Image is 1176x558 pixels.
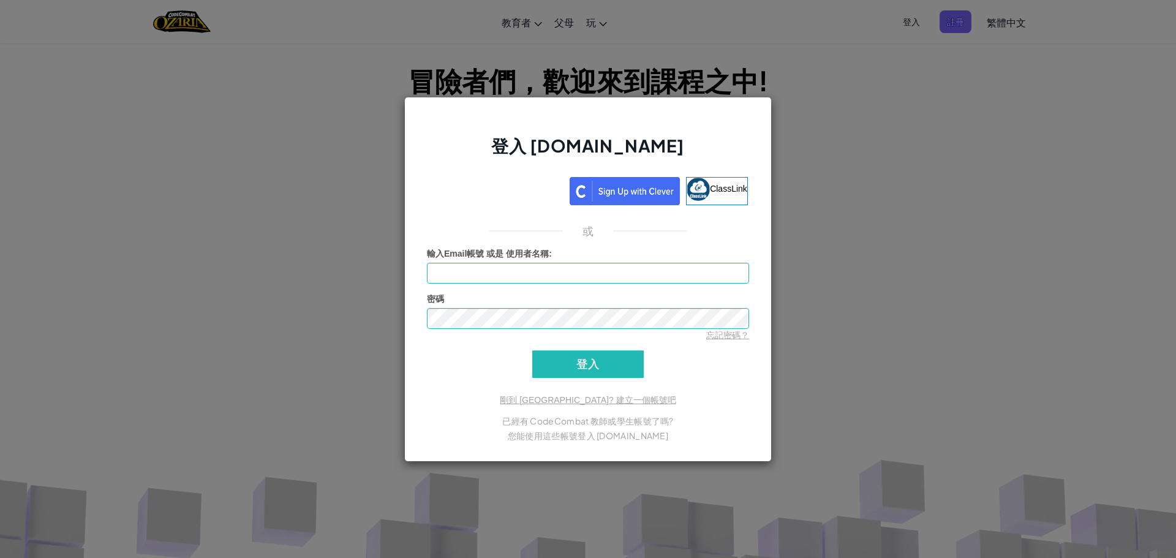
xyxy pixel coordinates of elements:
[427,249,549,258] span: 輸入Email帳號 或是 使用者名稱
[422,176,570,203] iframe: 「使用 Google 帳戶登入」按鈕
[500,395,676,405] a: 剛到 [GEOGRAPHIC_DATA]? 建立一個帳號吧
[582,224,594,238] p: 或
[427,413,749,428] p: 已經有 CodeCombat 教師或學生帳號了嗎?
[427,134,749,170] h2: 登入 [DOMAIN_NAME]
[570,177,680,205] img: clever_sso_button@2x.png
[427,428,749,443] p: 您能使用這些帳號登入 [DOMAIN_NAME]
[687,178,710,201] img: classlink-logo-small.png
[706,330,749,340] a: 忘記密碼？
[710,183,747,193] span: ClassLink
[427,294,444,304] span: 密碼
[427,247,552,260] label: :
[532,350,644,378] input: 登入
